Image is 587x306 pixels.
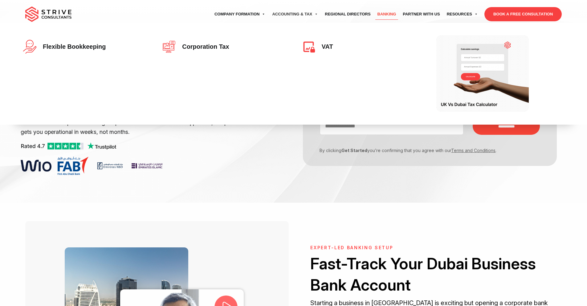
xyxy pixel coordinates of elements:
[436,35,529,112] img: Tax Calculator
[302,40,425,54] a: VAT
[95,160,125,172] img: v2
[269,6,321,23] a: Accounting & Tax
[484,7,562,21] a: BOOK A FREE CONSULTATION
[451,148,495,153] a: Terms and Conditions
[374,6,400,23] a: Banking
[443,6,481,23] a: Resources
[179,43,229,50] span: Corporation Tax
[21,160,51,172] img: v1
[310,245,549,250] h6: Expert-led banking setup
[341,148,367,153] strong: Get Started
[310,253,549,296] h2: Fast-Track Your Dubai Business Bank Account
[319,43,333,50] span: VAT
[132,163,162,168] img: v4
[162,40,285,54] a: Corporation Tax
[25,6,71,22] img: main-logo.svg
[211,6,269,23] a: Company Formation
[58,157,88,175] img: v3
[399,6,443,23] a: Partner with Us
[315,147,535,154] p: By clicking you’re confirming that you agree with our .
[40,43,106,50] span: Flexible Bookkeeping
[23,40,146,54] a: Flexible Bookkeeping
[321,6,374,23] a: Regional Directors
[21,118,255,137] p: We make UAE corporate banking simple. From documentation to approvals, our process gets you opera...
